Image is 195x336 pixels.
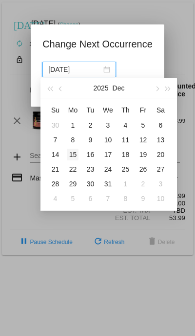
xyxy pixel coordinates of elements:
[49,178,61,190] div: 28
[137,163,149,175] div: 26
[67,193,78,204] div: 5
[102,163,114,175] div: 24
[67,149,78,160] div: 15
[49,119,61,131] div: 30
[119,178,131,190] div: 1
[134,177,152,191] td: 1/2/2026
[137,134,149,146] div: 12
[117,177,134,191] td: 1/1/2026
[117,147,134,162] td: 12/18/2025
[99,133,117,147] td: 12/10/2025
[44,78,55,98] button: Last year (Control + left)
[81,118,99,133] td: 12/2/2025
[152,147,169,162] td: 12/20/2025
[46,147,64,162] td: 12/14/2025
[67,134,78,146] div: 8
[137,119,149,131] div: 5
[64,118,81,133] td: 12/1/2025
[102,119,114,131] div: 3
[84,149,96,160] div: 16
[162,78,173,98] button: Next year (Control + right)
[152,118,169,133] td: 12/6/2025
[84,178,96,190] div: 30
[137,193,149,204] div: 9
[134,133,152,147] td: 12/12/2025
[81,147,99,162] td: 12/16/2025
[102,178,114,190] div: 31
[46,133,64,147] td: 12/7/2025
[93,78,108,98] button: 2025
[155,149,166,160] div: 20
[99,102,117,118] th: Wed
[155,163,166,175] div: 27
[42,36,153,52] h1: Change Next Occurrence
[84,163,96,175] div: 23
[81,191,99,206] td: 1/6/2026
[64,191,81,206] td: 1/5/2026
[46,191,64,206] td: 1/4/2026
[102,149,114,160] div: 17
[152,78,162,98] button: Next month (PageDown)
[48,64,101,75] input: Select date
[119,119,131,131] div: 4
[67,119,78,131] div: 1
[81,102,99,118] th: Tue
[49,163,61,175] div: 21
[155,119,166,131] div: 6
[64,102,81,118] th: Mon
[117,191,134,206] td: 1/8/2026
[99,147,117,162] td: 12/17/2025
[134,118,152,133] td: 12/5/2025
[46,177,64,191] td: 12/28/2025
[102,134,114,146] div: 10
[84,193,96,204] div: 6
[49,149,61,160] div: 14
[99,191,117,206] td: 1/7/2026
[134,162,152,177] td: 12/26/2025
[152,102,169,118] th: Sat
[119,193,131,204] div: 8
[117,133,134,147] td: 12/11/2025
[46,118,64,133] td: 11/30/2025
[46,162,64,177] td: 12/21/2025
[119,134,131,146] div: 11
[102,193,114,204] div: 7
[119,163,131,175] div: 25
[134,102,152,118] th: Fri
[67,163,78,175] div: 22
[99,162,117,177] td: 12/24/2025
[117,102,134,118] th: Thu
[117,162,134,177] td: 12/25/2025
[64,147,81,162] td: 12/15/2025
[81,162,99,177] td: 12/23/2025
[134,147,152,162] td: 12/19/2025
[137,149,149,160] div: 19
[49,193,61,204] div: 4
[84,134,96,146] div: 9
[46,102,64,118] th: Sun
[117,118,134,133] td: 12/4/2025
[155,134,166,146] div: 13
[84,119,96,131] div: 2
[152,133,169,147] td: 12/13/2025
[113,78,125,98] button: Dec
[119,149,131,160] div: 18
[81,177,99,191] td: 12/30/2025
[155,193,166,204] div: 10
[64,162,81,177] td: 12/22/2025
[49,134,61,146] div: 7
[67,178,78,190] div: 29
[99,177,117,191] td: 12/31/2025
[152,191,169,206] td: 1/10/2026
[137,178,149,190] div: 2
[56,78,66,98] button: Previous month (PageUp)
[152,177,169,191] td: 1/3/2026
[81,133,99,147] td: 12/9/2025
[64,177,81,191] td: 12/29/2025
[134,191,152,206] td: 1/9/2026
[99,118,117,133] td: 12/3/2025
[152,162,169,177] td: 12/27/2025
[64,133,81,147] td: 12/8/2025
[155,178,166,190] div: 3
